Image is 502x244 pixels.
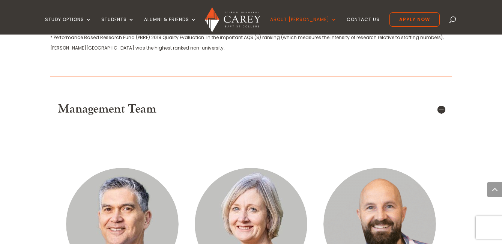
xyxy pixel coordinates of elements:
[101,17,134,35] a: Students
[144,17,197,35] a: Alumni & Friends
[50,32,452,53] p: * Performance Based Research Fund (PBRF) 2018 Quality Evaluation. In the important AQS (S) rankin...
[205,7,260,32] img: Carey Baptist College
[45,17,92,35] a: Study Options
[347,17,380,35] a: Contact Us
[58,102,444,116] h5: Management Team
[389,12,440,27] a: Apply Now
[270,17,337,35] a: About [PERSON_NAME]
